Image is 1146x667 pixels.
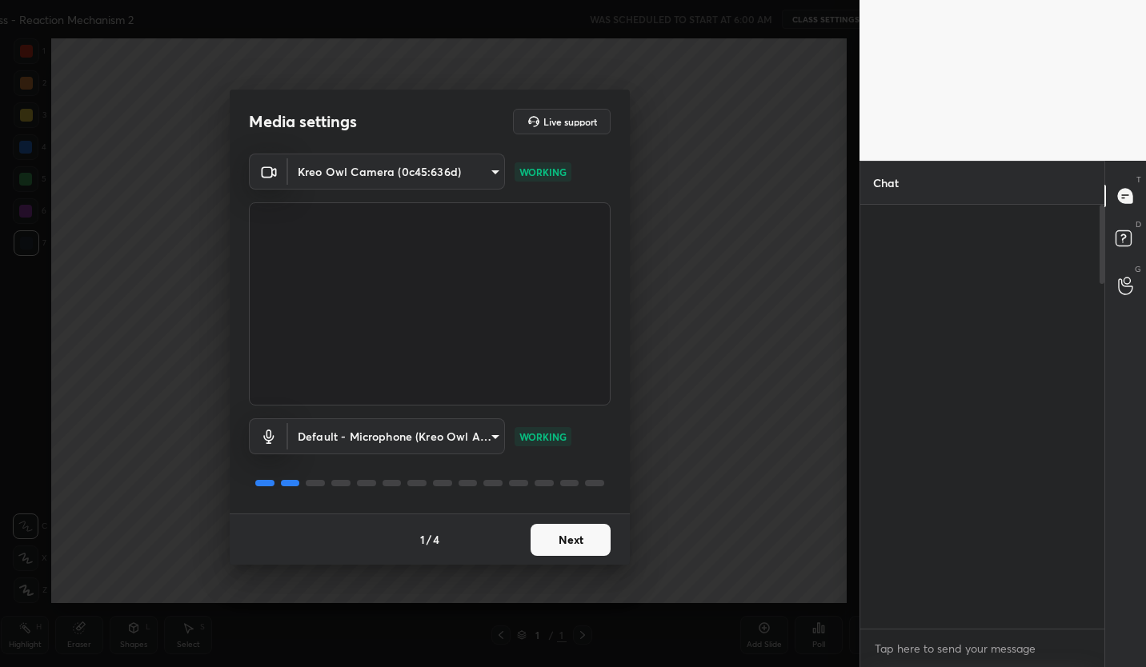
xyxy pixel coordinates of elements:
p: T [1136,174,1141,186]
p: WORKING [519,165,567,179]
p: WORKING [519,429,567,444]
div: Kreo Owl Camera (0c45:636d) [288,418,505,454]
p: G [1135,263,1141,275]
h5: Live support [543,117,597,126]
h4: 1 [420,531,425,548]
div: grid [860,205,1104,667]
h4: 4 [433,531,439,548]
h2: Media settings [249,111,357,132]
h4: / [427,531,431,548]
p: D [1136,218,1141,230]
p: Chat [860,162,912,204]
button: Next [531,524,611,556]
div: Kreo Owl Camera (0c45:636d) [288,154,505,190]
